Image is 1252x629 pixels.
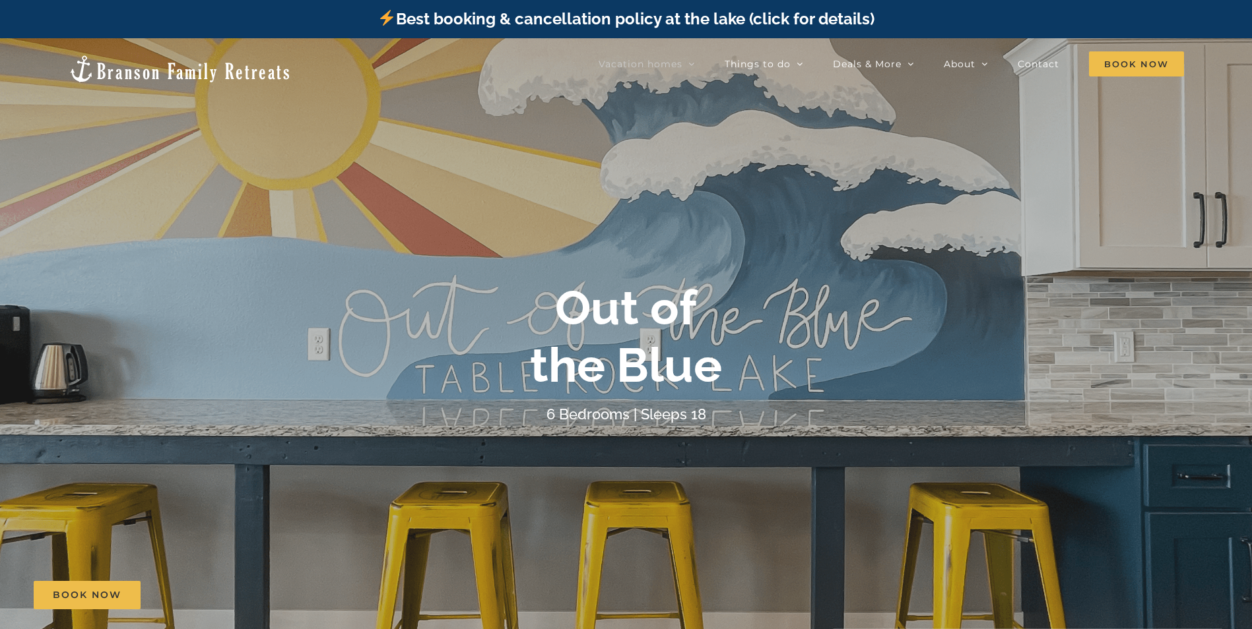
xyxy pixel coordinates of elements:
[725,51,803,77] a: Things to do
[530,280,722,392] b: Out of the Blue
[833,51,914,77] a: Deals & More
[599,59,682,69] span: Vacation homes
[68,54,292,84] img: Branson Family Retreats Logo
[944,59,975,69] span: About
[379,10,395,26] img: ⚡️
[599,51,695,77] a: Vacation homes
[53,589,121,601] span: Book Now
[944,51,988,77] a: About
[599,51,1184,77] nav: Main Menu
[1018,51,1059,77] a: Contact
[34,581,141,609] a: Book Now
[546,405,706,423] h4: 6 Bedrooms | Sleeps 18
[1089,51,1184,76] span: Book Now
[1018,59,1059,69] span: Contact
[378,9,874,28] a: Best booking & cancellation policy at the lake (click for details)
[833,59,902,69] span: Deals & More
[725,59,791,69] span: Things to do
